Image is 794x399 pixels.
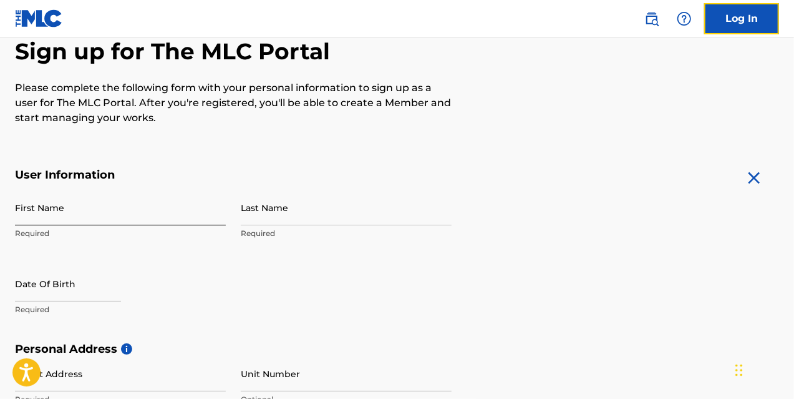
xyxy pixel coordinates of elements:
div: Help [672,6,697,31]
iframe: Chat Widget [732,339,794,399]
a: Public Search [639,6,664,31]
div: Drag [735,352,743,389]
p: Please complete the following form with your personal information to sign up as a user for The ML... [15,81,452,126]
img: close [744,168,764,188]
img: help [677,11,692,26]
p: Required [15,228,226,239]
p: Required [241,228,452,239]
h5: Personal Address [15,342,779,357]
p: Required [15,304,226,315]
h2: Sign up for The MLC Portal [15,37,779,66]
img: search [644,11,659,26]
h5: User Information [15,168,452,182]
span: i [121,343,132,355]
a: Log In [704,3,779,34]
img: MLC Logo [15,9,63,27]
